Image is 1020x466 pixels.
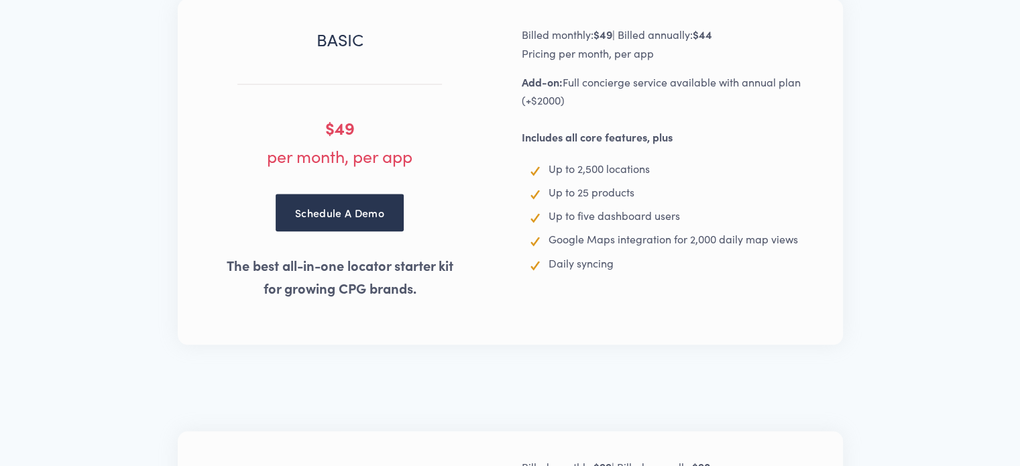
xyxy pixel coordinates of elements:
[325,116,354,139] strong: $49
[522,129,673,144] strong: Includes all core features, plus
[276,194,404,231] a: Schedule A Demo
[693,27,712,42] strong: $44
[522,74,563,89] strong: Add-on:
[549,209,680,223] span: Up to five dashboard users
[227,256,453,297] strong: The best all-in-one locator starter kit for growing CPG brands.
[522,27,712,60] span: Billed monthly: | Billed annually: Pricing per month, per app
[549,232,798,246] span: Google Maps integration for 2,000 daily map views
[593,27,612,42] strong: $49
[549,185,634,199] span: Up to 25 products
[317,28,363,51] span: BASIC
[267,117,412,168] span: per month, per app
[522,75,803,144] span: Full concierge service available with annual plan (+$2000)
[549,256,614,270] span: Daily syncing
[549,162,650,176] span: Up to 2,500 locations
